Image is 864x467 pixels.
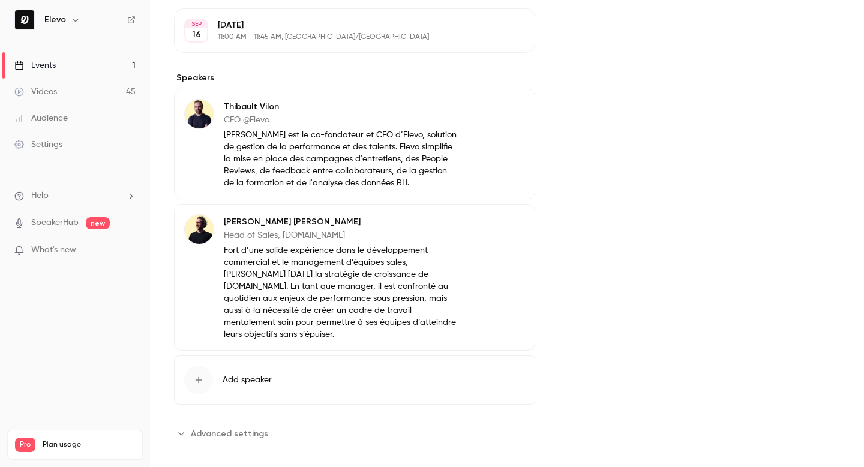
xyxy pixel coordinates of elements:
[174,355,535,405] button: Add speaker
[174,72,535,84] label: Speakers
[185,100,214,128] img: Thibault Vilon
[223,374,272,386] span: Add speaker
[86,217,110,229] span: new
[185,20,207,28] div: SEP
[224,216,457,228] p: [PERSON_NAME] [PERSON_NAME]
[174,424,275,443] button: Advanced settings
[224,129,457,189] p: [PERSON_NAME] est le co-fondateur et CEO d’Elevo, solution de gestion de la performance et des ta...
[44,14,66,26] h6: Elevo
[14,59,56,71] div: Events
[191,427,268,440] span: Advanced settings
[224,114,457,126] p: CEO @Elevo
[31,244,76,256] span: What's new
[14,86,57,98] div: Videos
[224,101,457,113] p: Thibault Vilon
[31,217,79,229] a: SpeakerHub
[224,244,457,340] p: Fort d’une solide expérience dans le développement commercial et le management d’équipes sales, [...
[14,190,136,202] li: help-dropdown-opener
[174,89,535,199] div: Thibault VilonThibault VilonCEO @Elevo[PERSON_NAME] est le co-fondateur et CEO d’Elevo, solution ...
[185,215,214,244] img: Sean Haskins
[174,204,535,351] div: Sean Haskins[PERSON_NAME] [PERSON_NAME]Head of Sales, [DOMAIN_NAME]Fort d’une solide expérience d...
[14,139,62,151] div: Settings
[174,424,535,443] section: Advanced settings
[224,229,457,241] p: Head of Sales, [DOMAIN_NAME]
[15,10,34,29] img: Elevo
[192,29,201,41] p: 16
[15,438,35,452] span: Pro
[31,190,49,202] span: Help
[218,19,472,31] p: [DATE]
[121,245,136,256] iframe: Noticeable Trigger
[14,112,68,124] div: Audience
[43,440,135,450] span: Plan usage
[218,32,472,42] p: 11:00 AM - 11:45 AM, [GEOGRAPHIC_DATA]/[GEOGRAPHIC_DATA]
